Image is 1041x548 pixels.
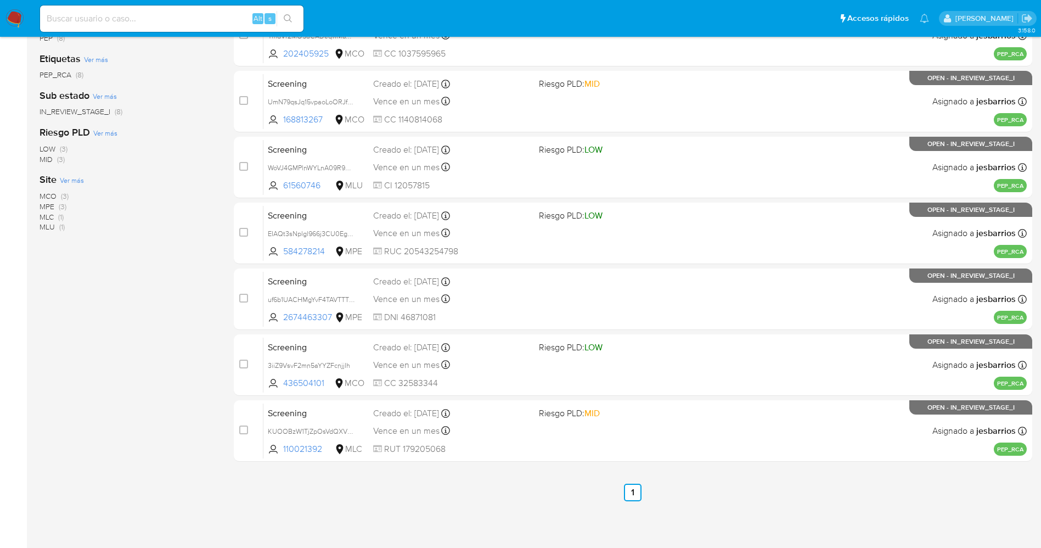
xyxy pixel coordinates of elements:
a: Salir [1021,13,1033,24]
input: Buscar usuario o caso... [40,12,303,26]
a: Notificaciones [920,14,929,23]
p: jesica.barrios@mercadolibre.com [955,13,1017,24]
span: s [268,13,272,24]
span: Alt [254,13,262,24]
span: Accesos rápidos [847,13,909,24]
button: search-icon [277,11,299,26]
span: 3.158.0 [1018,26,1036,35]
